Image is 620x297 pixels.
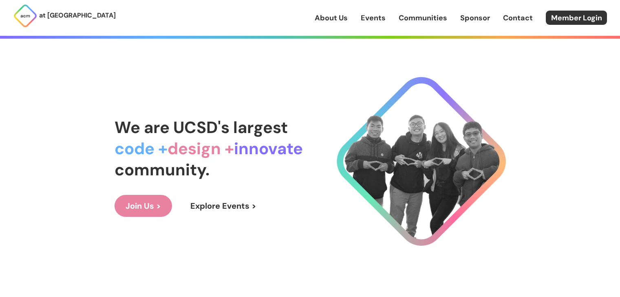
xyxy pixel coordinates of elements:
a: Explore Events > [179,195,267,217]
img: ACM Logo [13,4,38,28]
a: Events [361,13,386,23]
p: at [GEOGRAPHIC_DATA] [39,10,116,21]
a: Communities [399,13,447,23]
a: Sponsor [460,13,490,23]
a: Contact [503,13,533,23]
a: at [GEOGRAPHIC_DATA] [13,4,116,28]
span: innovate [234,138,303,159]
span: code + [115,138,168,159]
span: community. [115,159,210,180]
img: Cool Logo [337,77,506,246]
a: About Us [315,13,348,23]
a: Join Us > [115,195,172,217]
span: We are UCSD's largest [115,117,288,138]
a: Member Login [546,11,607,25]
span: design + [168,138,234,159]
